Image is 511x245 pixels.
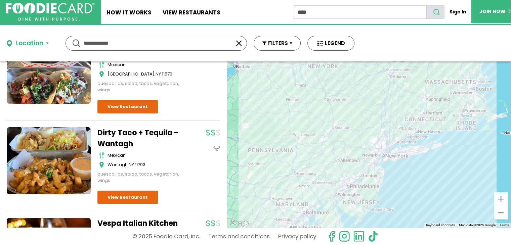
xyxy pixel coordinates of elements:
[213,145,220,152] img: dinein_icon.svg
[494,206,508,219] button: Zoom out
[426,223,455,228] button: Keyboard shortcuts
[97,80,181,93] div: quesadillas, salad, tacos, vegetarian, wings
[494,192,508,206] button: Zoom in
[97,218,181,240] a: Vespa Italian Kitchen & Bar - Farmingdale
[108,71,181,78] div: ,
[135,161,145,168] span: 11793
[228,219,251,228] a: Open this area in Google Maps (opens a new window)
[108,71,155,77] span: [GEOGRAPHIC_DATA]
[162,71,172,77] span: 11570
[353,231,365,242] img: linkedin.svg
[326,231,337,242] svg: check us out on facebook
[99,152,104,159] img: cutlery_icon.svg
[108,161,128,168] span: Wantagh
[208,231,270,242] a: Terms and conditions
[132,231,200,242] p: © 2025 Foodie Card, Inc.
[307,36,354,51] button: LEGEND
[99,61,104,68] img: cutlery_icon.svg
[228,219,251,228] img: Google
[108,152,181,159] div: mexican
[459,223,496,227] span: Map data ©2025 Google
[97,127,181,149] a: Dirty Taco + Tequila - Wantagh
[108,161,181,168] div: ,
[278,231,316,242] a: Privacy policy
[129,161,134,168] span: NY
[99,161,104,168] img: map_icon.svg
[97,171,181,184] div: quesadillas, salad, tacos, vegetarian, wings
[97,100,158,113] a: View Restaurant
[7,39,49,48] button: Location
[15,39,43,48] div: Location
[6,3,95,21] img: FoodieCard; Eat, Drink, Save, Donate
[368,231,379,242] img: tiktok.svg
[254,36,301,51] button: FILTERS
[444,5,471,18] a: Sign In
[293,5,427,19] input: restaurant search
[156,71,161,77] span: NY
[426,5,444,19] button: search
[500,223,509,227] a: Terms
[99,71,104,78] img: map_icon.svg
[97,191,158,204] a: View Restaurant
[108,61,181,68] div: mexican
